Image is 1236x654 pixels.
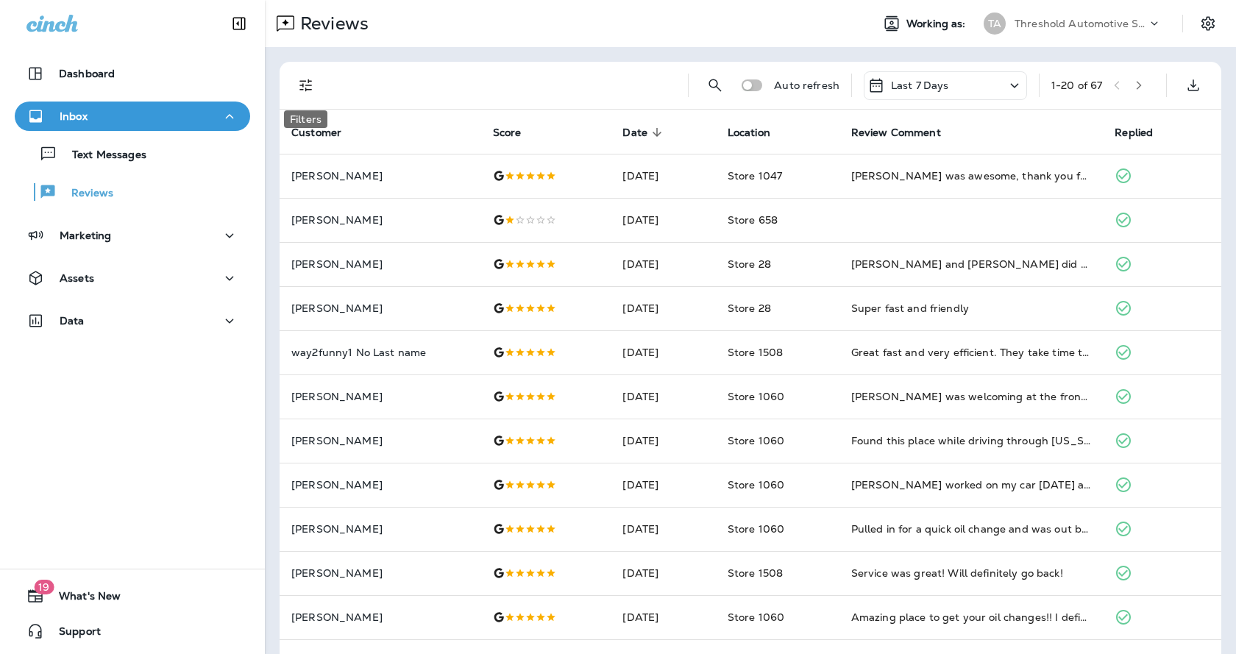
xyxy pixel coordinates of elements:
div: Nate was welcoming at the front and made sure I knew exactly what was being done. The process was... [851,389,1092,404]
button: Settings [1195,10,1221,37]
p: Last 7 Days [891,79,949,91]
td: [DATE] [611,419,715,463]
p: Data [60,315,85,327]
button: Export as CSV [1179,71,1208,100]
td: [DATE] [611,154,715,198]
p: [PERSON_NAME] [291,258,469,270]
p: way2funny1 No Last name [291,346,469,358]
p: Dashboard [59,68,115,79]
button: Dashboard [15,59,250,88]
span: Score [493,127,522,139]
p: Threshold Automotive Service dba Grease Monkey [1015,18,1147,29]
span: Support [44,625,101,643]
button: Assets [15,263,250,293]
p: [PERSON_NAME] [291,567,469,579]
span: Store 28 [728,257,771,271]
p: Marketing [60,230,111,241]
span: Location [728,127,770,139]
div: Brittney was awesome, thank you for taking care of us. She needs a raise. [851,168,1092,183]
span: Location [728,126,789,139]
td: [DATE] [611,595,715,639]
span: Store 1060 [728,478,784,491]
p: Assets [60,272,94,284]
span: Customer [291,127,341,139]
td: [DATE] [611,374,715,419]
span: Customer [291,126,360,139]
p: [PERSON_NAME] [291,391,469,402]
p: [PERSON_NAME] [291,214,469,226]
td: [DATE] [611,551,715,595]
td: [DATE] [611,507,715,551]
button: Inbox [15,102,250,131]
p: Text Messages [57,149,146,163]
div: TA [984,13,1006,35]
div: Joseph worked on my car today and explained the details without making me feel pressured. Appreci... [851,477,1092,492]
button: 19What's New [15,581,250,611]
span: Store 1047 [728,169,782,182]
span: Store 28 [728,302,771,315]
div: Found this place while driving through Idaho Falls—no appointment, just straight service. In and ... [851,433,1092,448]
td: [DATE] [611,286,715,330]
span: Replied [1115,126,1172,139]
div: Service was great! Will definitely go back! [851,566,1092,580]
span: Review Comment [851,127,941,139]
span: Date [622,127,647,139]
div: Super fast and friendly [851,301,1092,316]
button: Reviews [15,177,250,207]
span: Store 1508 [728,566,783,580]
span: Store 1060 [728,522,784,536]
span: Date [622,126,667,139]
p: Auto refresh [774,79,839,91]
span: Store 1508 [728,346,783,359]
div: Filters [284,110,327,128]
p: [PERSON_NAME] [291,302,469,314]
div: Pulled in for a quick oil change and was out before I even finished my coffee. These guys run an ... [851,522,1092,536]
p: Inbox [60,110,88,122]
div: Great fast and very efficient. They take time to explain and show what was done. They also explai... [851,345,1092,360]
button: Marketing [15,221,250,250]
span: Store 1060 [728,434,784,447]
span: Store 1060 [728,390,784,403]
td: [DATE] [611,463,715,507]
button: Filters [291,71,321,100]
button: Search Reviews [700,71,730,100]
div: Jared and Danny did great work on my Jeep [851,257,1092,271]
span: Review Comment [851,126,960,139]
span: Score [493,126,541,139]
span: Store 658 [728,213,778,227]
td: [DATE] [611,330,715,374]
span: Store 1060 [728,611,784,624]
td: [DATE] [611,198,715,242]
p: Reviews [57,187,113,201]
button: Collapse Sidebar [219,9,260,38]
p: [PERSON_NAME] [291,479,469,491]
button: Support [15,616,250,646]
div: 1 - 20 of 67 [1051,79,1102,91]
span: Replied [1115,127,1153,139]
button: Text Messages [15,138,250,169]
span: What's New [44,590,121,608]
p: Reviews [294,13,369,35]
button: Data [15,306,250,335]
div: Amazing place to get your oil changes!! I definitely recommend them since they are so simple to w... [851,610,1092,625]
span: Working as: [906,18,969,30]
td: [DATE] [611,242,715,286]
p: [PERSON_NAME] [291,611,469,623]
p: [PERSON_NAME] [291,523,469,535]
span: 19 [34,580,54,594]
p: [PERSON_NAME] [291,435,469,447]
p: [PERSON_NAME] [291,170,469,182]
